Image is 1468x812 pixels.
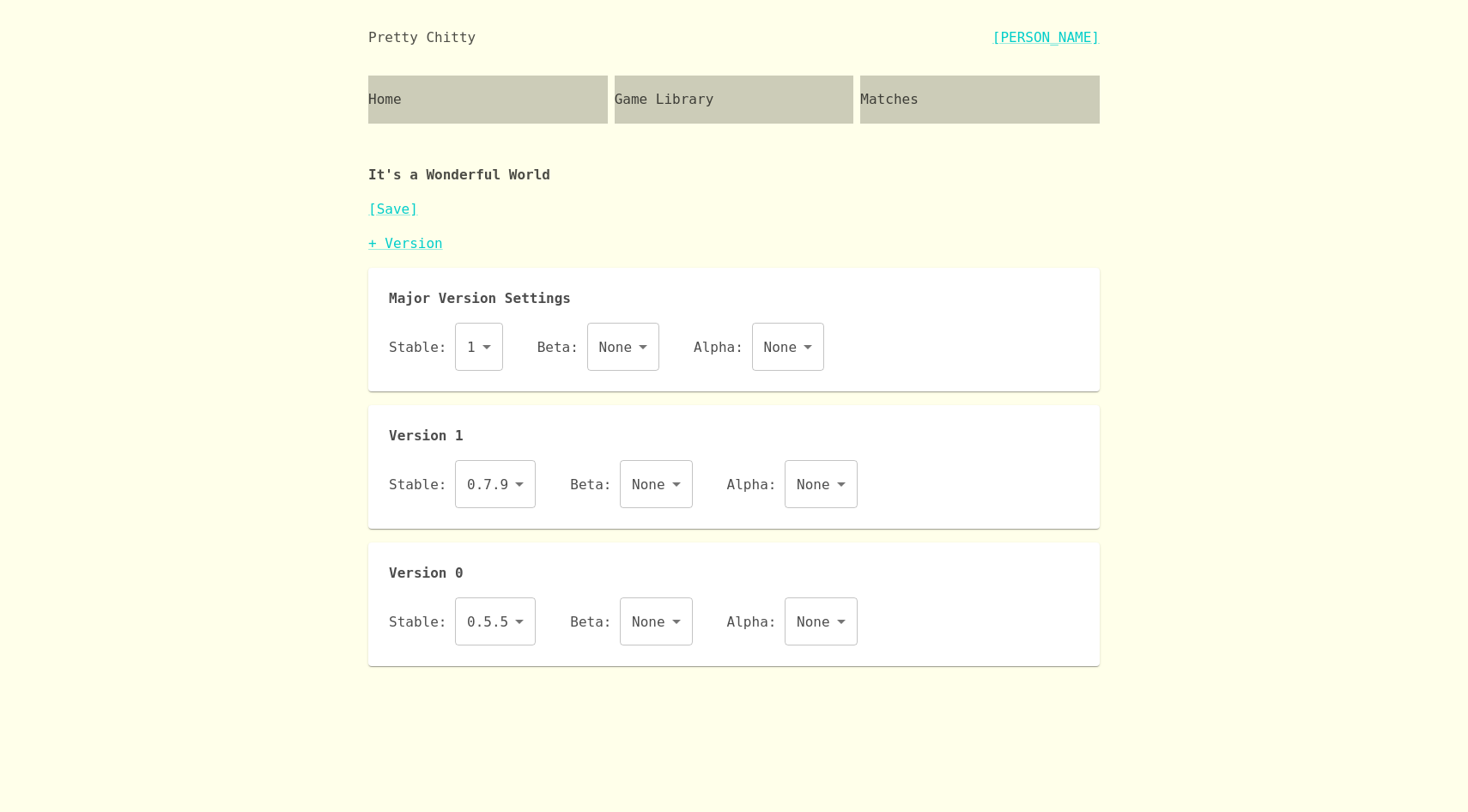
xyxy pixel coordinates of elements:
[587,323,660,371] div: None
[455,597,536,645] div: 0.5.5
[368,235,443,251] a: + Version
[368,137,1100,199] p: It's a Wonderful World
[860,76,1100,124] a: Matches
[455,323,503,371] div: 1
[537,323,659,371] div: Beta:
[694,323,824,371] div: Alpha:
[620,597,693,645] div: None
[389,323,503,371] div: Stable:
[368,201,418,217] a: [Save]
[389,563,1079,584] p: Version 0
[785,597,858,645] div: None
[785,460,858,508] div: None
[389,426,1079,446] p: Version 1
[620,460,693,508] div: None
[389,288,1079,309] p: Major Version Settings
[570,460,692,508] div: Beta:
[455,460,536,508] div: 0.7.9
[389,460,536,508] div: Stable:
[368,27,476,48] div: Pretty Chitty
[615,76,854,124] a: Game Library
[368,76,608,124] a: Home
[992,27,1100,48] a: [PERSON_NAME]
[570,597,692,645] div: Beta:
[727,597,858,645] div: Alpha:
[389,597,536,645] div: Stable:
[727,460,858,508] div: Alpha:
[752,323,825,371] div: None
